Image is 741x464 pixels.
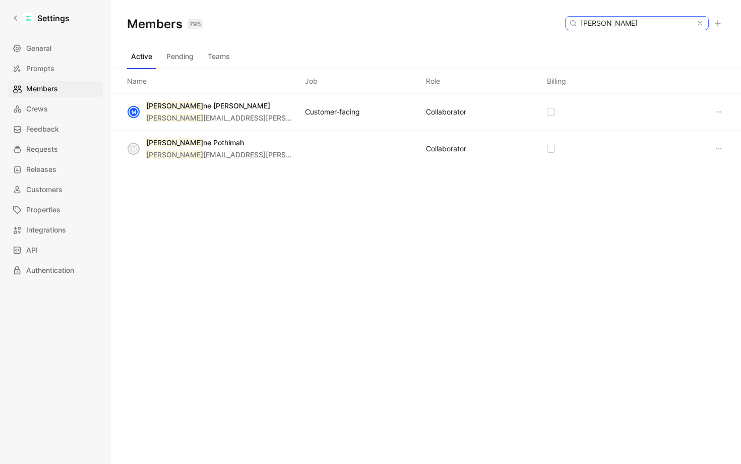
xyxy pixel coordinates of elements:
button: Teams [204,48,234,65]
div: Job [305,75,318,87]
span: API [26,244,38,256]
a: Prompts [8,61,103,77]
span: Authentication [26,264,74,276]
mark: [PERSON_NAME] [146,138,203,147]
button: Pending [162,48,198,65]
span: Crews [26,103,48,115]
span: [EMAIL_ADDRESS][PERSON_NAME][DOMAIN_NAME] [203,150,381,159]
mark: [PERSON_NAME] [146,113,203,122]
a: Feedback [8,121,103,137]
h1: Members [127,16,203,32]
span: Members [26,83,58,95]
span: General [26,42,51,54]
span: Releases [26,163,56,176]
a: Properties [8,202,103,218]
span: Integrations [26,224,66,236]
button: Active [127,48,156,65]
a: Settings [8,8,74,28]
span: [EMAIL_ADDRESS][PERSON_NAME][PERSON_NAME][DOMAIN_NAME] [203,113,438,122]
a: Crews [8,101,103,117]
mark: [PERSON_NAME] [146,101,203,110]
div: Billing [547,75,566,87]
a: Requests [8,141,103,157]
h1: Settings [37,12,70,24]
div: COLLABORATOR [426,143,466,155]
span: Properties [26,204,60,216]
span: ne Pothimah [203,138,244,147]
a: Customers [8,182,103,198]
span: Requests [26,143,58,155]
a: API [8,242,103,258]
div: Customer-facing [305,106,360,118]
a: Integrations [8,222,103,238]
a: Authentication [8,262,103,278]
div: M [129,144,139,154]
div: Name [127,75,147,87]
span: ne [PERSON_NAME] [203,101,270,110]
a: Releases [8,161,103,178]
div: Role [426,75,440,87]
span: Prompts [26,63,54,75]
a: General [8,40,103,56]
span: Customers [26,184,63,196]
div: 795 [188,19,203,29]
mark: [PERSON_NAME] [146,150,203,159]
span: Feedback [26,123,59,135]
div: COLLABORATOR [426,106,466,118]
a: Members [8,81,103,97]
div: M [129,107,139,117]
